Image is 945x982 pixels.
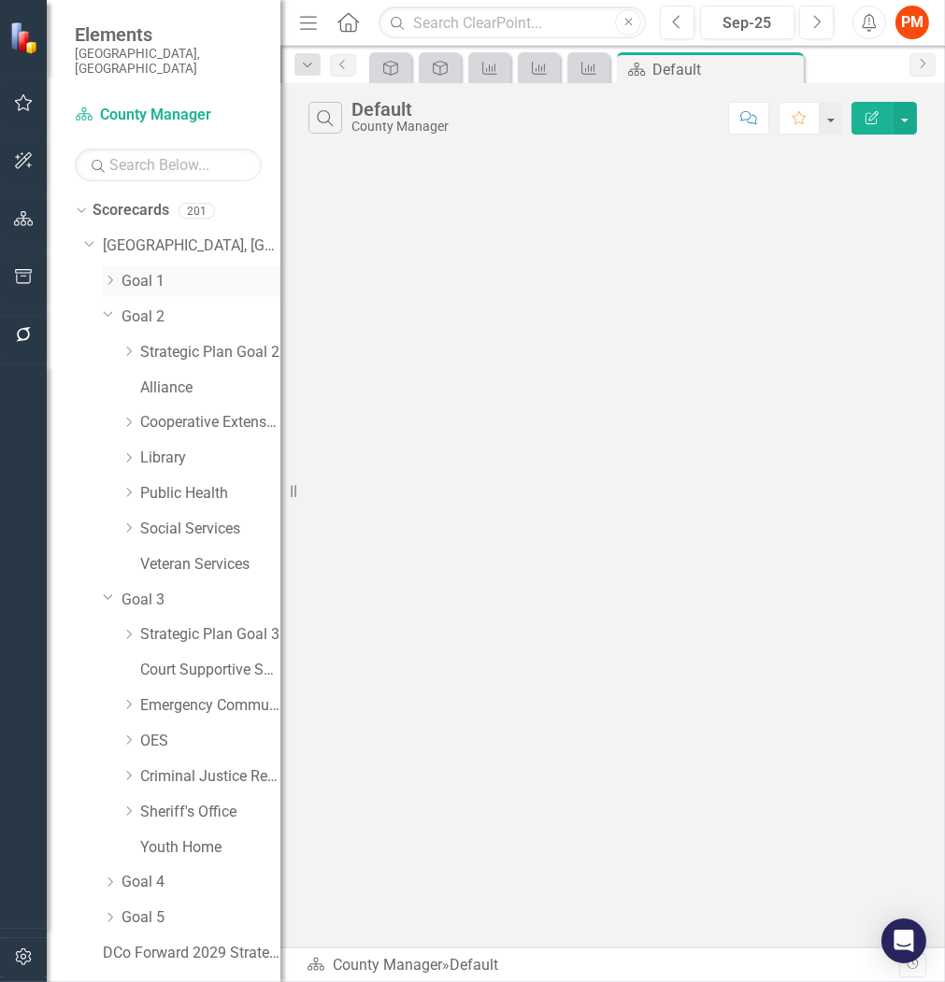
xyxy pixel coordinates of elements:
a: DCo Forward 2029 Strategic Plan [103,943,280,964]
a: Veteran Services [140,554,280,576]
div: Default [351,99,449,120]
a: Emergency Communications/911 [140,695,280,717]
a: Goal 5 [122,907,280,929]
span: Elements [75,23,262,46]
a: Criminal Justice Resource Center [140,766,280,788]
small: [GEOGRAPHIC_DATA], [GEOGRAPHIC_DATA] [75,46,262,77]
a: County Manager [75,105,262,126]
div: » [307,955,899,976]
button: Sep-25 [700,6,795,39]
input: Search ClearPoint... [379,7,646,39]
a: Strategic Plan Goal 3 [140,624,280,646]
div: Sep-25 [707,12,788,35]
a: County Manager [333,956,442,974]
div: Default [450,956,498,974]
a: OES [140,731,280,752]
a: Goal 1 [122,271,280,292]
div: Open Intercom Messenger [881,918,926,963]
a: Goal 4 [122,872,280,893]
div: County Manager [351,120,449,134]
a: Strategic Plan Goal 2 [140,342,280,363]
a: Scorecards [93,200,169,221]
a: Library [140,448,280,469]
a: Sheriff's Office [140,802,280,823]
a: Goal 3 [122,590,280,611]
a: Alliance [140,377,280,399]
a: Goal 2 [122,306,280,328]
a: Youth Home [140,837,280,859]
img: ClearPoint Strategy [9,21,42,54]
a: [GEOGRAPHIC_DATA], [GEOGRAPHIC_DATA] [103,235,280,257]
a: Cooperative Extension [140,412,280,434]
button: PM [895,6,929,39]
div: Default [652,58,799,81]
a: Social Services [140,519,280,540]
a: Public Health [140,483,280,505]
input: Search Below... [75,149,262,181]
div: 201 [179,203,215,219]
a: Court Supportive Services [140,660,280,681]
